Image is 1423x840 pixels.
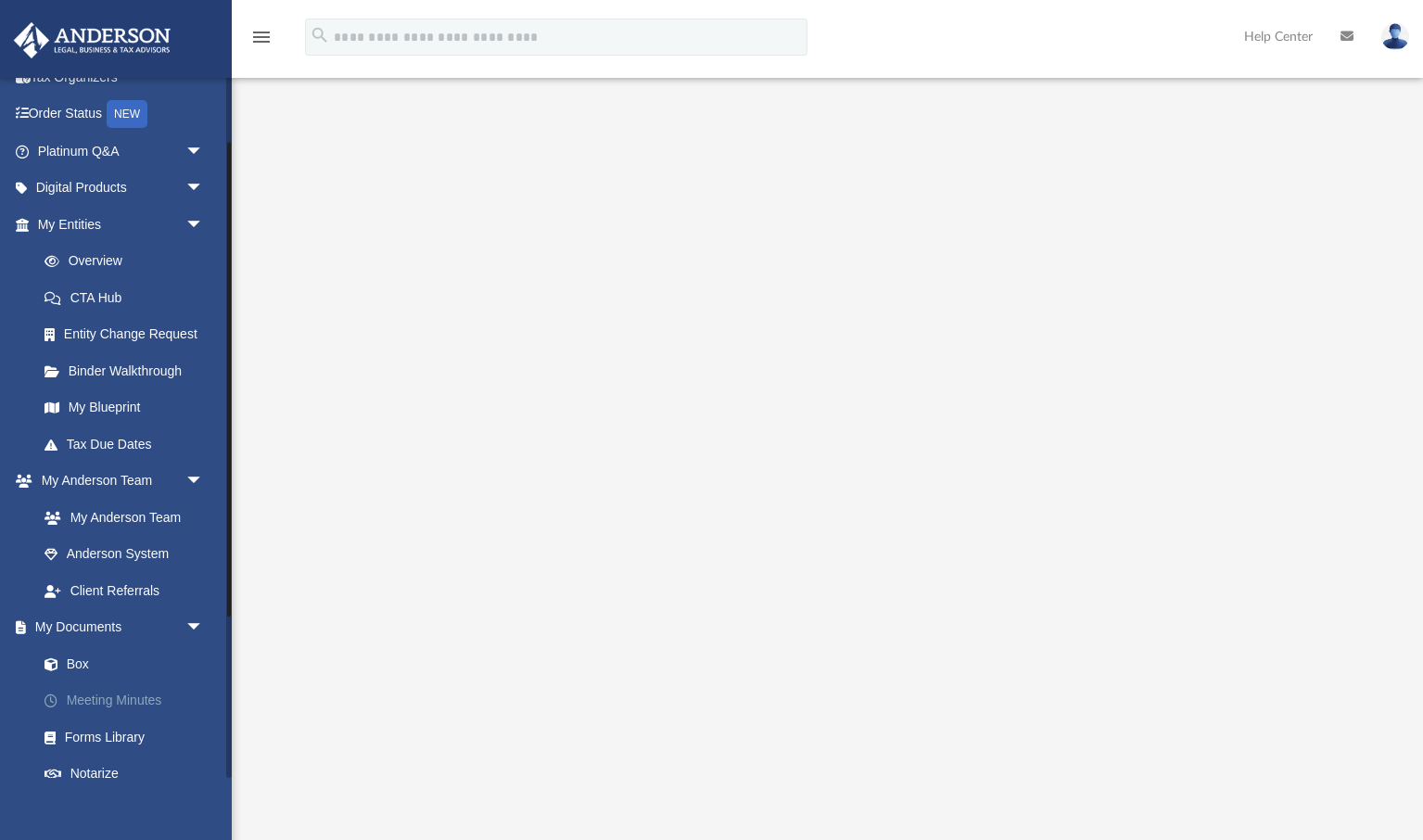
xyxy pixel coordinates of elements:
[13,133,232,170] a: Platinum Q&Aarrow_drop_down
[13,463,222,500] a: My Anderson Teamarrow_drop_down
[13,609,232,646] a: My Documentsarrow_drop_down
[13,95,232,134] a: Order StatusNEW
[185,609,222,647] span: arrow_drop_down
[185,206,222,244] span: arrow_drop_down
[26,426,232,463] a: Tax Due Dates
[107,100,147,128] div: NEW
[26,756,232,793] a: Notarize
[185,133,222,171] span: arrow_drop_down
[26,243,232,280] a: Overview
[26,279,232,316] a: CTA Hub
[13,170,232,207] a: Digital Productsarrow_drop_down
[26,719,222,756] a: Forms Library
[310,25,330,45] i: search
[26,389,222,426] a: My Blueprint
[1381,23,1409,50] img: User Pic
[185,463,222,501] span: arrow_drop_down
[8,22,176,58] img: Anderson Advisors Platinum Portal
[26,316,232,353] a: Entity Change Request
[250,35,273,48] a: menu
[13,206,232,243] a: My Entitiesarrow_drop_down
[26,682,232,719] a: Meeting Minutes
[26,536,222,573] a: Anderson System
[185,170,222,208] span: arrow_drop_down
[250,26,273,48] i: menu
[26,499,213,536] a: My Anderson Team
[26,572,222,609] a: Client Referrals
[26,352,232,389] a: Binder Walkthrough
[26,645,222,682] a: Box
